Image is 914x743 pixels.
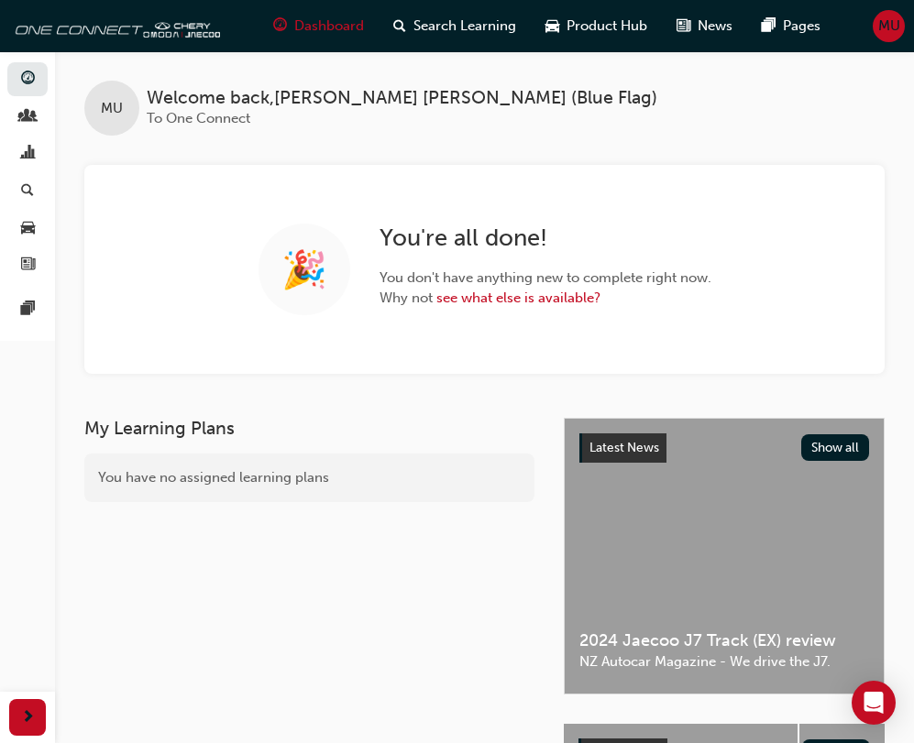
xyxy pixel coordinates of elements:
[21,183,34,200] span: search-icon
[21,301,35,318] span: pages-icon
[878,16,900,37] span: MU
[579,651,869,672] span: NZ Autocar Magazine - We drive the J7.
[380,224,711,253] h2: You're all done!
[21,257,35,274] span: news-icon
[662,7,747,45] a: news-iconNews
[259,7,379,45] a: guage-iconDashboard
[21,146,35,162] span: chart-icon
[21,71,35,88] span: guage-icon
[677,15,690,38] span: news-icon
[579,433,869,463] a: Latest NewsShow all
[531,7,662,45] a: car-iconProduct Hub
[380,288,711,309] span: Why not
[21,706,35,729] span: next-icon
[852,681,896,725] div: Open Intercom Messenger
[436,290,600,306] a: see what else is available?
[84,453,534,502] div: You have no assigned learning plans
[147,110,250,126] span: To One Connect
[762,15,776,38] span: pages-icon
[294,16,364,37] span: Dashboard
[147,88,657,109] span: Welcome back , [PERSON_NAME] [PERSON_NAME] (Blue Flag)
[567,16,647,37] span: Product Hub
[545,15,559,38] span: car-icon
[801,434,870,461] button: Show all
[273,15,287,38] span: guage-icon
[564,418,885,694] a: Latest NewsShow all2024 Jaecoo J7 Track (EX) reviewNZ Autocar Magazine - We drive the J7.
[281,259,327,280] span: 🎉
[873,10,905,42] button: MU
[747,7,835,45] a: pages-iconPages
[21,109,35,126] span: people-icon
[589,440,659,455] span: Latest News
[101,98,123,119] span: MU
[579,630,869,651] span: 2024 Jaecoo J7 Track (EX) review
[380,268,711,289] span: You don't have anything new to complete right now.
[698,16,732,37] span: News
[84,418,534,439] h3: My Learning Plans
[9,7,220,44] img: oneconnect
[379,7,531,45] a: search-iconSearch Learning
[21,220,35,236] span: car-icon
[783,16,820,37] span: Pages
[413,16,516,37] span: Search Learning
[393,15,406,38] span: search-icon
